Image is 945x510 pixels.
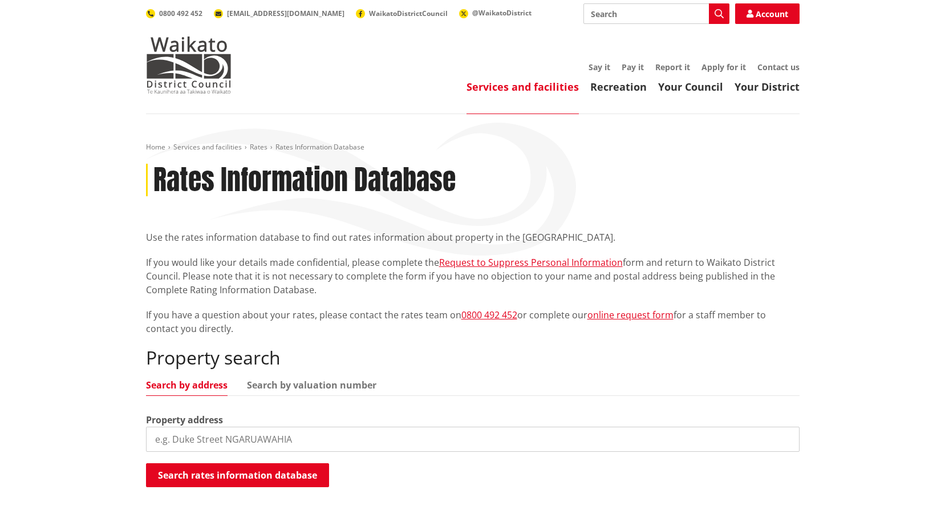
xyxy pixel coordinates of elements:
[146,413,223,427] label: Property address
[356,9,448,18] a: WaikatoDistrictCouncil
[439,256,623,269] a: Request to Suppress Personal Information
[146,143,800,152] nav: breadcrumb
[146,347,800,369] h2: Property search
[275,142,364,152] span: Rates Information Database
[153,164,456,197] h1: Rates Information Database
[214,9,344,18] a: [EMAIL_ADDRESS][DOMAIN_NAME]
[622,62,644,72] a: Pay it
[589,62,610,72] a: Say it
[159,9,202,18] span: 0800 492 452
[146,9,202,18] a: 0800 492 452
[146,427,800,452] input: e.g. Duke Street NGARUAWAHIA
[461,309,517,321] a: 0800 492 452
[247,381,376,390] a: Search by valuation number
[227,9,344,18] span: [EMAIL_ADDRESS][DOMAIN_NAME]
[146,308,800,335] p: If you have a question about your rates, please contact the rates team on or complete our for a s...
[655,62,690,72] a: Report it
[735,80,800,94] a: Your District
[735,3,800,24] a: Account
[590,80,647,94] a: Recreation
[146,381,228,390] a: Search by address
[146,463,329,487] button: Search rates information database
[369,9,448,18] span: WaikatoDistrictCouncil
[757,62,800,72] a: Contact us
[583,3,729,24] input: Search input
[146,37,232,94] img: Waikato District Council - Te Kaunihera aa Takiwaa o Waikato
[146,230,800,244] p: Use the rates information database to find out rates information about property in the [GEOGRAPHI...
[472,8,532,18] span: @WaikatoDistrict
[250,142,267,152] a: Rates
[658,80,723,94] a: Your Council
[173,142,242,152] a: Services and facilities
[146,256,800,297] p: If you would like your details made confidential, please complete the form and return to Waikato ...
[146,142,165,152] a: Home
[701,62,746,72] a: Apply for it
[587,309,674,321] a: online request form
[467,80,579,94] a: Services and facilities
[459,8,532,18] a: @WaikatoDistrict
